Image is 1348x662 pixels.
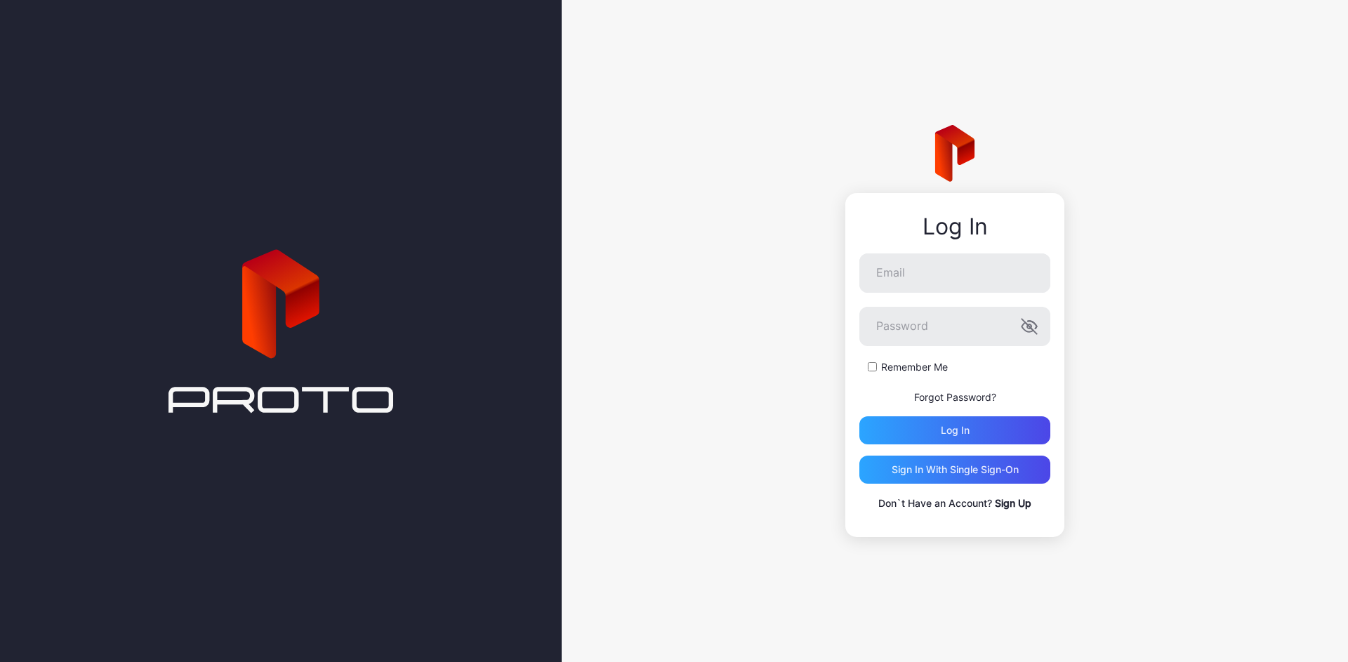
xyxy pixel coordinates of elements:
button: Password [1021,318,1038,335]
p: Don`t Have an Account? [859,495,1050,512]
button: Sign in With Single Sign-On [859,456,1050,484]
input: Email [859,253,1050,293]
a: Forgot Password? [914,391,996,403]
div: Log in [941,425,970,436]
a: Sign Up [995,497,1031,509]
input: Password [859,307,1050,346]
button: Log in [859,416,1050,444]
div: Log In [859,214,1050,239]
div: Sign in With Single Sign-On [892,464,1019,475]
label: Remember Me [881,360,948,374]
